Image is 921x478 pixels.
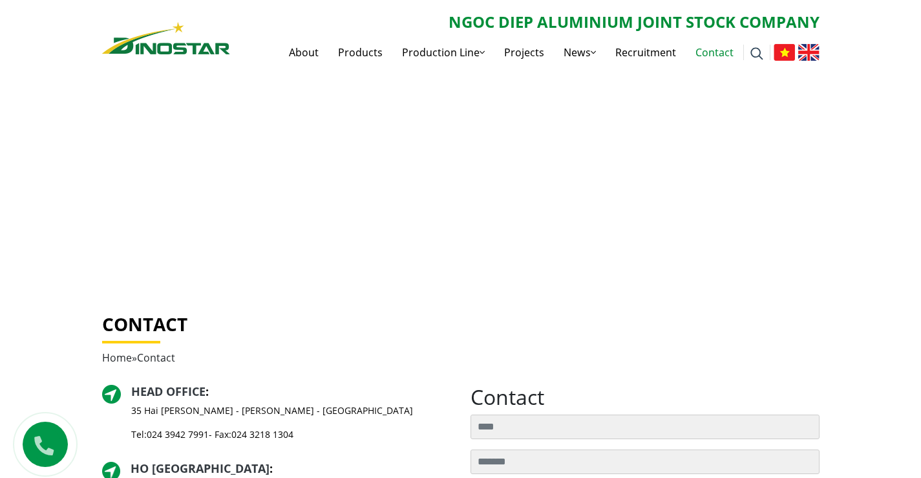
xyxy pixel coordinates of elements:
h2: : [131,385,413,399]
img: directer [102,385,121,404]
a: About [279,32,328,73]
a: Production Line [392,32,494,73]
span: Contact [137,351,175,365]
a: Contact [686,32,743,73]
h1: Contact [102,314,820,336]
h2: Contact [471,385,820,409]
a: Home [102,351,132,365]
img: logo [102,22,230,54]
a: Recruitment [606,32,686,73]
a: Head Office [131,384,206,399]
a: 024 3942 7991 [147,428,209,440]
img: English [798,44,820,61]
a: HO [GEOGRAPHIC_DATA] [131,461,270,476]
a: 024 3218 1304 [231,428,293,440]
a: Projects [494,32,554,73]
a: Products [328,32,392,73]
img: search [750,47,763,60]
p: Tel: - Fax: [131,428,413,441]
img: Tiếng Việt [774,44,795,61]
h2: NGOC DIEP ALUMINIUM JOINT STOCK COMPANY [230,13,820,32]
span: » [102,351,175,365]
p: 35 Hai [PERSON_NAME] - [PERSON_NAME] - [GEOGRAPHIC_DATA] [131,404,413,417]
h2: : [131,462,450,476]
a: News [554,32,606,73]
